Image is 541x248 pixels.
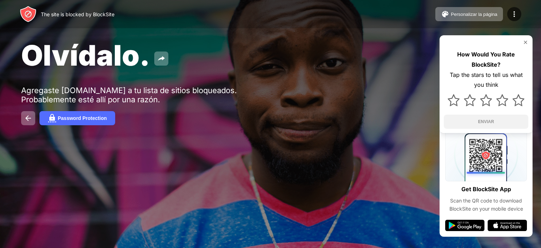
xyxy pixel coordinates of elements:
[435,7,503,21] button: Personalizar la página
[461,184,511,194] div: Get BlockSite App
[21,38,150,72] span: Olvídalo.
[451,12,497,17] div: Personalizar la página
[441,10,449,18] img: pallet.svg
[448,94,460,106] img: star.svg
[512,94,524,106] img: star.svg
[24,114,32,122] img: back.svg
[21,86,239,104] div: Agregaste [DOMAIN_NAME] a tu lista de sitios bloqueados. Probablemente esté allí por una razón.
[48,114,56,122] img: password.svg
[41,11,114,17] div: The site is blocked by BlockSite
[20,6,37,23] img: header-logo.svg
[444,70,528,90] div: Tap the stars to tell us what you think
[39,111,115,125] button: Password Protection
[445,220,485,231] img: google-play.svg
[444,49,528,70] div: How Would You Rate BlockSite?
[464,94,476,106] img: star.svg
[523,40,528,45] img: rate-us-close.svg
[58,115,107,121] div: Password Protection
[444,115,528,129] button: ENVIAR
[157,54,166,63] img: share.svg
[487,220,527,231] img: app-store.svg
[480,94,492,106] img: star.svg
[445,197,527,213] div: Scan the QR code to download BlockSite on your mobile device
[496,94,508,106] img: star.svg
[510,10,518,18] img: menu-icon.svg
